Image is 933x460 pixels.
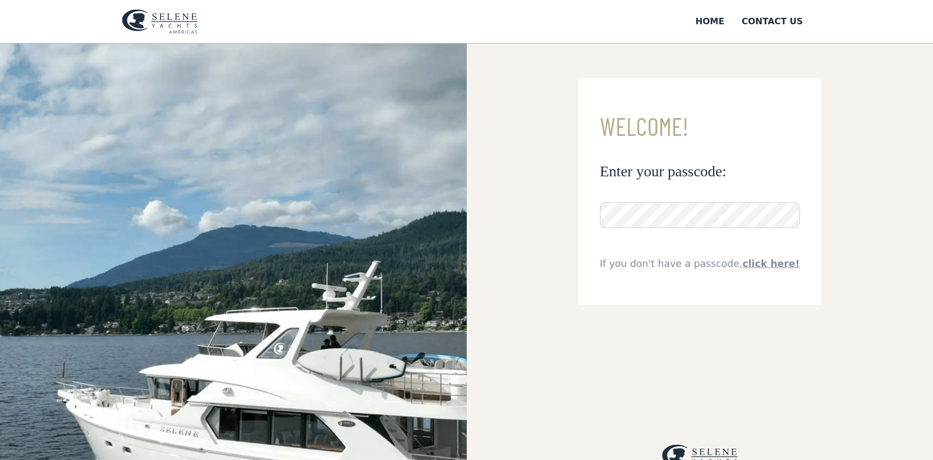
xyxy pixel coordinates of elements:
[742,15,803,28] div: Contact US
[122,9,198,34] img: logo
[600,256,800,271] div: If you don't have a passcode,
[600,113,800,140] h3: Welcome!
[742,258,799,269] a: click here!
[578,78,821,305] form: Email Form
[695,15,724,28] div: Home
[600,162,800,181] h3: Enter your passcode:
